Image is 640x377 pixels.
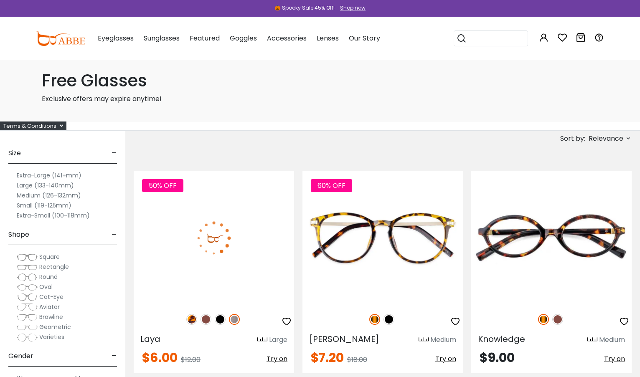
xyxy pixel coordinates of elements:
a: Shop now [336,4,366,11]
button: Try on [435,352,456,367]
p: Exclusive offers may expire anytime! [42,94,598,104]
img: Brown [552,314,563,325]
span: Round [39,273,58,281]
img: abbeglasses.com [36,31,85,46]
span: - [112,225,117,245]
img: Browline.png [17,313,38,321]
img: Square.png [17,253,38,261]
span: Try on [604,354,625,364]
img: Black [215,314,226,325]
img: Tortoise [538,314,549,325]
span: Varieties [39,333,64,341]
img: Tortoise Knowledge - Acetate ,Universal Bridge Fit [471,171,632,305]
div: Shop now [340,4,366,12]
span: $9.00 [480,349,515,367]
span: Eyeglasses [98,33,134,43]
span: 50% OFF [142,179,183,192]
span: Square [39,253,60,261]
span: Our Story [349,33,380,43]
span: Gender [8,346,33,366]
label: Large (133-140mm) [17,180,74,190]
label: Extra-Small (100-118mm) [17,210,90,220]
img: Tortoise [369,314,380,325]
span: Accessories [267,33,307,43]
span: - [112,346,117,366]
div: Medium [599,335,625,345]
img: Varieties.png [17,333,38,342]
img: size ruler [257,337,267,343]
img: Tortoise Callie - Combination ,Universal Bridge Fit [302,171,463,305]
img: Brown [201,314,211,325]
span: Featured [190,33,220,43]
span: Aviator [39,303,60,311]
h1: Free Glasses [42,71,598,91]
span: Cat-Eye [39,293,63,301]
span: Goggles [230,33,257,43]
span: Rectangle [39,263,69,271]
div: 🎃 Spooky Sale 45% Off! [274,4,335,12]
img: Oval.png [17,283,38,291]
img: Black [383,314,394,325]
img: Rectangle.png [17,263,38,271]
img: size ruler [587,337,597,343]
img: Geometric.png [17,323,38,331]
span: $6.00 [142,349,178,367]
img: Cat-Eye.png [17,293,38,301]
span: Sunglasses [144,33,180,43]
span: Laya [140,333,160,345]
label: Medium (126-132mm) [17,190,81,200]
span: $7.20 [311,349,344,367]
span: $12.00 [181,355,201,364]
span: Geometric [39,323,71,331]
label: Small (119-125mm) [17,200,71,210]
img: Round.png [17,273,38,281]
img: Gun [229,314,240,325]
span: - [112,143,117,163]
label: Extra-Large (141+mm) [17,170,81,180]
div: Large [269,335,287,345]
img: size ruler [419,337,429,343]
div: Medium [430,335,456,345]
span: Try on [435,354,456,364]
span: Try on [267,354,287,364]
img: Gun Laya - Plastic ,Universal Bridge Fit [134,171,294,305]
span: $18.00 [347,355,367,364]
span: Knowledge [478,333,525,345]
span: [PERSON_NAME] [309,333,379,345]
span: 60% OFF [311,179,352,192]
span: Shape [8,225,29,245]
img: Aviator.png [17,303,38,311]
button: Try on [267,352,287,367]
img: Leopard [186,314,197,325]
span: Browline [39,313,63,321]
span: Oval [39,283,53,291]
span: Lenses [317,33,339,43]
span: Size [8,143,21,163]
span: Sort by: [560,134,585,143]
button: Try on [604,352,625,367]
span: Relevance [589,131,623,146]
